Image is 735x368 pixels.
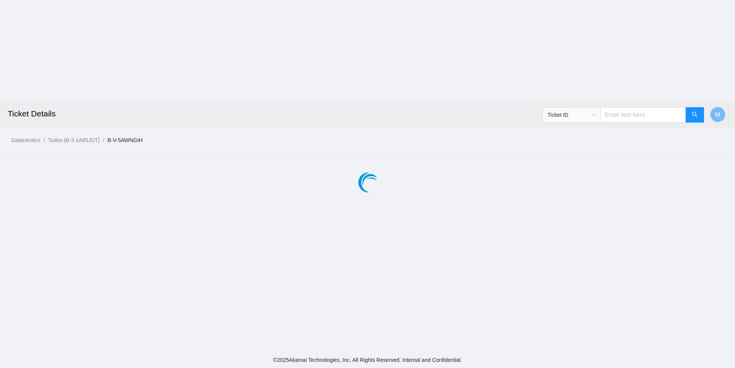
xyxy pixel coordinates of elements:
span: Ticket ID [547,109,596,121]
span: M [715,110,720,119]
a: Todos (B-3-1A65JDT) [48,137,100,143]
a: B-V-5AWNGIH [108,137,143,143]
button: search [686,107,704,123]
span: search [692,111,698,119]
span: / [43,137,45,143]
span: / [103,137,105,143]
a: Datacenters [11,137,40,143]
input: Enter text here... [600,107,686,123]
button: M [710,107,725,122]
h2: Ticket Details [8,101,511,126]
